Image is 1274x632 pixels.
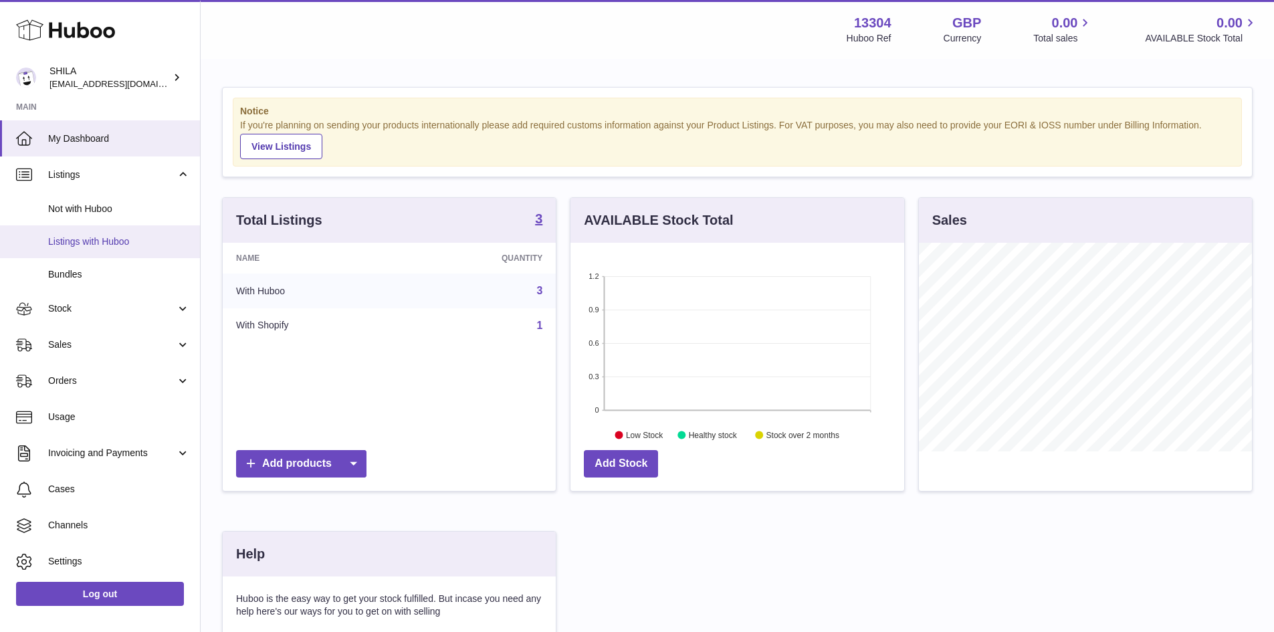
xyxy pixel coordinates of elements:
[1145,32,1258,45] span: AVAILABLE Stock Total
[48,375,176,387] span: Orders
[48,302,176,315] span: Stock
[236,450,366,478] a: Add products
[236,211,322,229] h3: Total Listings
[1052,14,1078,32] span: 0.00
[48,235,190,248] span: Listings with Huboo
[223,274,403,308] td: With Huboo
[236,545,265,563] h3: Help
[536,320,542,331] a: 1
[240,105,1235,118] strong: Notice
[48,447,176,459] span: Invoicing and Payments
[236,593,542,618] p: Huboo is the easy way to get your stock fulfilled. But incase you need any help here's our ways f...
[847,32,891,45] div: Huboo Ref
[1216,14,1243,32] span: 0.00
[48,555,190,568] span: Settings
[48,169,176,181] span: Listings
[536,285,542,296] a: 3
[589,339,599,347] text: 0.6
[1033,32,1093,45] span: Total sales
[223,243,403,274] th: Name
[1033,14,1093,45] a: 0.00 Total sales
[589,373,599,381] text: 0.3
[944,32,982,45] div: Currency
[49,78,197,89] span: [EMAIL_ADDRESS][DOMAIN_NAME]
[589,272,599,280] text: 1.2
[584,211,733,229] h3: AVAILABLE Stock Total
[223,308,403,343] td: With Shopify
[48,411,190,423] span: Usage
[952,14,981,32] strong: GBP
[240,119,1235,159] div: If you're planning on sending your products internationally please add required customs informati...
[589,306,599,314] text: 0.9
[535,212,542,225] strong: 3
[403,243,556,274] th: Quantity
[595,406,599,414] text: 0
[48,519,190,532] span: Channels
[48,338,176,351] span: Sales
[535,212,542,228] a: 3
[932,211,967,229] h3: Sales
[240,134,322,159] a: View Listings
[48,132,190,145] span: My Dashboard
[16,68,36,88] img: internalAdmin-13304@internal.huboo.com
[766,430,839,439] text: Stock over 2 months
[48,483,190,496] span: Cases
[49,65,170,90] div: SHILA
[1145,14,1258,45] a: 0.00 AVAILABLE Stock Total
[48,268,190,281] span: Bundles
[854,14,891,32] strong: 13304
[16,582,184,606] a: Log out
[584,450,658,478] a: Add Stock
[48,203,190,215] span: Not with Huboo
[626,430,663,439] text: Low Stock
[689,430,738,439] text: Healthy stock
